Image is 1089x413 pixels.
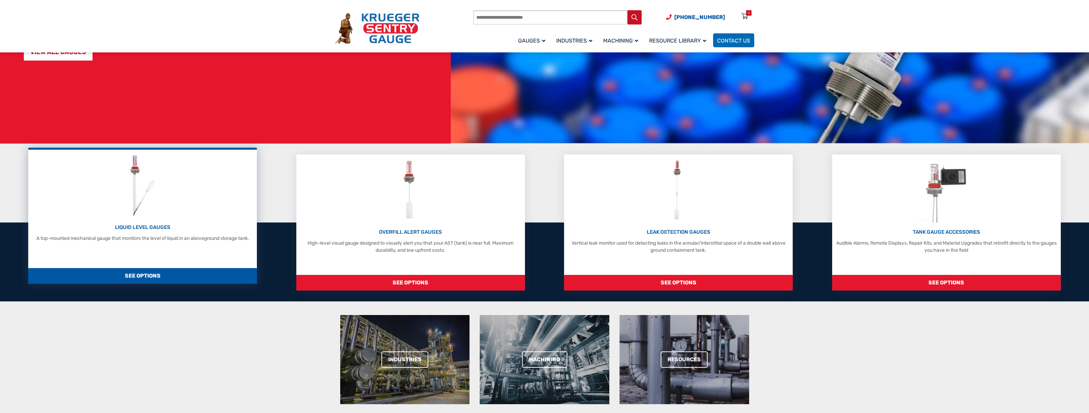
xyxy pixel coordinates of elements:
[556,37,592,44] span: Industries
[381,351,428,368] a: Industries
[603,37,638,44] span: Machining
[32,235,253,242] p: A top-mounted mechanical gauge that monitors the level of liquid in an aboveground storage tank.
[645,32,713,48] a: Resource Library
[396,158,426,222] img: Overfill Alert Gauges
[919,158,974,222] img: Tank Gauge Accessories
[748,10,750,16] div: 0
[666,13,725,21] a: Phone Number (920) 434-8860
[665,158,692,222] img: Leak Detection Gauges
[674,14,725,20] span: [PHONE_NUMBER]
[832,275,1061,291] span: SEE OPTIONS
[552,32,599,48] a: Industries
[567,228,789,236] p: LEAK DETECTION GAUGES
[717,37,750,44] span: Contact Us
[518,37,545,44] span: Gauges
[522,351,567,368] a: Machining
[28,148,257,284] a: Liquid Level Gauges LIQUID LEVEL GAUGES A top-mounted mechanical gauge that monitors the level of...
[514,32,552,48] a: Gauges
[564,275,793,291] span: SEE OPTIONS
[564,154,793,291] a: Leak Detection Gauges LEAK DETECTION GAUGES Vertical leak monitor used for detecting leaks in the...
[649,37,706,44] span: Resource Library
[599,32,645,48] a: Machining
[836,239,1057,254] p: Audible Alarms, Remote Displays, Repair Kits, and Material Upgrades that retrofit directly to the...
[832,154,1061,291] a: Tank Gauge Accessories TANK GAUGE ACCESSORIES Audible Alarms, Remote Displays, Repair Kits, and M...
[836,228,1057,236] p: TANK GAUGE ACCESSORIES
[661,351,708,368] a: Resources
[300,239,522,254] p: High-level visual gauge designed to visually alert you that your AST (tank) is near full. Maximum...
[567,239,789,254] p: Vertical leak monitor used for detecting leaks in the annular/interstitial space of a double wall...
[296,275,525,291] span: SEE OPTIONS
[335,13,419,44] img: Krueger Sentry Gauge
[713,33,754,47] a: Contact Us
[125,153,161,218] img: Liquid Level Gauges
[28,268,257,284] span: SEE OPTIONS
[300,228,522,236] p: OVERFILL ALERT GAUGES
[296,154,525,291] a: Overfill Alert Gauges OVERFILL ALERT GAUGES High-level visual gauge designed to visually alert yo...
[32,224,253,231] p: LIQUID LEVEL GAUGES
